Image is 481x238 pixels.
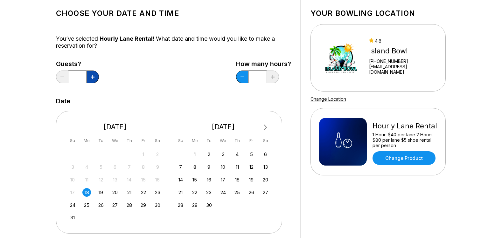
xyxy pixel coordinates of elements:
[219,175,227,184] div: Choose Wednesday, September 17th, 2025
[82,163,91,171] div: Not available Monday, August 4th, 2025
[125,188,134,197] div: Choose Thursday, August 21st, 2025
[176,149,271,209] div: month 2025-09
[233,150,241,159] div: Choose Thursday, September 4th, 2025
[125,201,134,209] div: Choose Thursday, August 28th, 2025
[68,201,77,209] div: Choose Sunday, August 24th, 2025
[261,163,270,171] div: Choose Saturday, September 13th, 2025
[319,34,363,82] img: Island Bowl
[373,132,437,148] div: 1 Hour: $40 per lane 2 Hours: $80 per lane $5 shoe rental per person
[153,163,162,171] div: Not available Saturday, August 9th, 2025
[68,163,77,171] div: Not available Sunday, August 3rd, 2025
[205,201,213,209] div: Choose Tuesday, September 30th, 2025
[261,150,270,159] div: Choose Saturday, September 6th, 2025
[191,136,199,145] div: Mo
[247,136,256,145] div: Fr
[205,150,213,159] div: Choose Tuesday, September 2nd, 2025
[153,201,162,209] div: Choose Saturday, August 30th, 2025
[219,188,227,197] div: Choose Wednesday, September 24th, 2025
[369,58,437,64] div: [PHONE_NUMBER]
[97,136,105,145] div: Tu
[153,188,162,197] div: Choose Saturday, August 23rd, 2025
[97,163,105,171] div: Not available Tuesday, August 5th, 2025
[261,175,270,184] div: Choose Saturday, September 20th, 2025
[97,188,105,197] div: Choose Tuesday, August 19th, 2025
[373,151,436,165] a: Change Product
[369,64,437,75] a: [EMAIL_ADDRESS][DOMAIN_NAME]
[153,150,162,159] div: Not available Saturday, August 2nd, 2025
[82,201,91,209] div: Choose Monday, August 25th, 2025
[191,163,199,171] div: Choose Monday, September 8th, 2025
[111,201,119,209] div: Choose Wednesday, August 27th, 2025
[125,175,134,184] div: Not available Thursday, August 14th, 2025
[176,201,185,209] div: Choose Sunday, September 28th, 2025
[139,150,148,159] div: Not available Friday, August 1st, 2025
[261,122,271,133] button: Next Month
[310,9,446,18] h1: Your bowling location
[153,136,162,145] div: Sa
[205,188,213,197] div: Choose Tuesday, September 23rd, 2025
[100,35,153,42] span: Hourly Lane Rental
[125,163,134,171] div: Not available Thursday, August 7th, 2025
[191,175,199,184] div: Choose Monday, September 15th, 2025
[205,163,213,171] div: Choose Tuesday, September 9th, 2025
[139,136,148,145] div: Fr
[191,201,199,209] div: Choose Monday, September 29th, 2025
[369,47,437,55] div: Island Bowl
[56,60,99,67] label: Guests?
[97,175,105,184] div: Not available Tuesday, August 12th, 2025
[82,188,91,197] div: Choose Monday, August 18th, 2025
[68,175,77,184] div: Not available Sunday, August 10th, 2025
[68,136,77,145] div: Su
[191,188,199,197] div: Choose Monday, September 22nd, 2025
[219,150,227,159] div: Choose Wednesday, September 3rd, 2025
[66,123,164,131] div: [DATE]
[56,98,70,105] label: Date
[153,175,162,184] div: Not available Saturday, August 16th, 2025
[111,188,119,197] div: Choose Wednesday, August 20th, 2025
[219,136,227,145] div: We
[205,136,213,145] div: Tu
[369,38,437,44] div: 4.8
[111,163,119,171] div: Not available Wednesday, August 6th, 2025
[236,60,291,67] label: How many hours?
[139,163,148,171] div: Not available Friday, August 8th, 2025
[219,163,227,171] div: Choose Wednesday, September 10th, 2025
[247,150,256,159] div: Choose Friday, September 5th, 2025
[82,175,91,184] div: Not available Monday, August 11th, 2025
[111,175,119,184] div: Not available Wednesday, August 13th, 2025
[310,96,346,102] a: Change Location
[125,136,134,145] div: Th
[176,188,185,197] div: Choose Sunday, September 21st, 2025
[233,136,241,145] div: Th
[97,201,105,209] div: Choose Tuesday, August 26th, 2025
[139,201,148,209] div: Choose Friday, August 29th, 2025
[233,188,241,197] div: Choose Thursday, September 25th, 2025
[191,150,199,159] div: Choose Monday, September 1st, 2025
[247,163,256,171] div: Choose Friday, September 12th, 2025
[139,188,148,197] div: Choose Friday, August 22nd, 2025
[319,118,367,166] img: Hourly Lane Rental
[233,163,241,171] div: Choose Thursday, September 11th, 2025
[68,188,77,197] div: Not available Sunday, August 17th, 2025
[67,149,163,222] div: month 2025-08
[111,136,119,145] div: We
[247,188,256,197] div: Choose Friday, September 26th, 2025
[373,122,437,130] div: Hourly Lane Rental
[261,136,270,145] div: Sa
[233,175,241,184] div: Choose Thursday, September 18th, 2025
[56,9,291,18] h1: Choose your Date and time
[176,136,185,145] div: Su
[176,163,185,171] div: Choose Sunday, September 7th, 2025
[139,175,148,184] div: Not available Friday, August 15th, 2025
[82,136,91,145] div: Mo
[56,35,291,49] div: You’ve selected ! What date and time would you like to make a reservation for?
[174,123,273,131] div: [DATE]
[247,175,256,184] div: Choose Friday, September 19th, 2025
[261,188,270,197] div: Choose Saturday, September 27th, 2025
[205,175,213,184] div: Choose Tuesday, September 16th, 2025
[68,213,77,222] div: Choose Sunday, August 31st, 2025
[176,175,185,184] div: Choose Sunday, September 14th, 2025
